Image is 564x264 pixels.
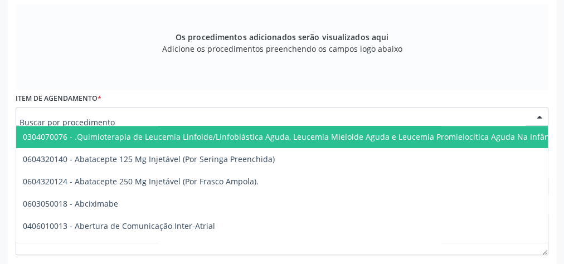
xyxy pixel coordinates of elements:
span: 0604320140 - Abatacepte 125 Mg Injetável (Por Seringa Preenchida) [23,154,275,164]
span: Adicione os procedimentos preenchendo os campos logo abaixo [162,43,402,55]
span: 0603050018 - Abciximabe [23,198,118,209]
label: Item de agendamento [16,90,101,107]
span: 0406010013 - Abertura de Comunicação Inter-Atrial [23,221,215,231]
input: Buscar por procedimento [20,111,526,133]
span: 0604320124 - Abatacepte 250 Mg Injetável (Por Frasco Ampola). [23,176,259,187]
span: 0406010021 - Abertura de Estenose Aortica Valvar [23,243,209,253]
span: Os procedimentos adicionados serão visualizados aqui [176,31,388,43]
